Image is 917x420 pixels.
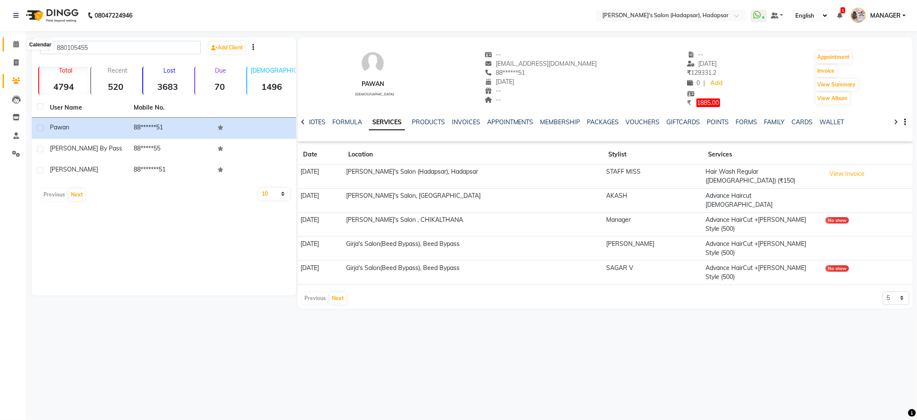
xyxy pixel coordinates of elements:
input: Search by Name/Mobile/Email/Code [40,41,201,54]
span: Pawan [50,123,69,131]
span: MANAGER [870,11,901,20]
button: Appointment [816,51,852,63]
td: Hair Wash Regular ([DEMOGRAPHIC_DATA]) (₹150) [703,164,823,188]
a: FAMILY [764,118,785,126]
a: INVOICES [452,118,480,126]
td: Advance HairCut +[PERSON_NAME] Style (500) [703,236,823,261]
a: VOUCHERS [626,118,660,126]
img: logo [22,3,81,28]
a: CARDS [792,118,813,126]
span: ₹ [687,99,691,107]
p: Lost [147,67,193,74]
p: Recent [95,67,141,74]
span: [DATE] [687,60,717,67]
a: SERVICES [369,115,405,130]
span: | [704,79,705,88]
a: Add [709,77,724,89]
p: [DEMOGRAPHIC_DATA] [251,67,297,74]
span: 0 [687,79,700,87]
a: Add Client [209,42,245,54]
th: Location [343,145,604,165]
span: -- [485,96,501,104]
td: SAGAR V [603,261,703,285]
td: [DATE] [298,188,343,212]
p: Total [43,67,89,74]
span: [EMAIL_ADDRESS][DOMAIN_NAME] [485,60,597,67]
img: MANAGER [851,8,866,23]
span: [DATE] [485,78,515,86]
a: FORMULA [332,118,362,126]
span: 1 [840,7,845,13]
a: NOTES [306,118,325,126]
button: View Album [816,92,850,104]
td: [PERSON_NAME]'s Salon (Hadapsar), Hadapsar [343,164,604,188]
a: PRODUCTS [412,118,445,126]
td: STAFF MISS [603,164,703,188]
span: -- [485,87,501,95]
strong: 70 [195,81,245,92]
td: [PERSON_NAME] [603,236,703,261]
th: User Name [45,98,129,118]
th: Services [703,145,823,165]
td: Girja's Salon(Beed Bypass), Beed Bypass [343,261,604,285]
td: [PERSON_NAME]'s Salon, [GEOGRAPHIC_DATA] [343,188,604,212]
div: No show [825,265,849,272]
td: Advance Haircut [DEMOGRAPHIC_DATA] [703,188,823,212]
a: APPOINTMENTS [487,118,534,126]
div: No show [825,217,849,224]
a: FORMS [736,118,758,126]
a: WALLET [820,118,844,126]
a: MEMBERSHIP [540,118,580,126]
button: Next [330,292,346,304]
b: 08047224946 [95,3,132,28]
strong: 3683 [143,81,193,92]
td: [DATE] [298,261,343,285]
td: [DATE] [298,212,343,236]
a: POINTS [707,118,729,126]
td: Girja's Salon(Beed Bypass), Beed Bypass [343,236,604,261]
th: Mobile No. [129,98,212,118]
td: AKASH [603,188,703,212]
th: Stylist [603,145,703,165]
span: 129331.2 [687,69,717,77]
img: avatar [360,50,386,76]
a: GIFTCARDS [667,118,700,126]
td: Advance HairCut +[PERSON_NAME] Style (500) [703,261,823,285]
button: View Summary [816,79,858,91]
p: Due [197,67,245,74]
span: ₹ [687,69,691,77]
td: [DATE] [298,236,343,261]
button: Next [69,189,85,201]
td: [PERSON_NAME]'s Salon , CHIKALTHANA [343,212,604,236]
button: Invoice [816,65,837,77]
span: 1885.00 [696,98,720,107]
div: Calendar [27,40,53,50]
td: Manager [603,212,703,236]
span: [PERSON_NAME] [50,166,98,173]
a: 1 [837,12,842,19]
button: View Invoice [825,167,868,181]
strong: 520 [91,81,141,92]
span: [PERSON_NAME] by pass [50,144,122,152]
strong: 1496 [247,81,297,92]
th: Date [298,145,343,165]
span: [DEMOGRAPHIC_DATA] [355,92,394,96]
a: PACKAGES [587,118,619,126]
span: -- [687,51,704,58]
strong: 4794 [39,81,89,92]
div: Pawan [352,80,394,89]
td: Advance HairCut +[PERSON_NAME] Style (500) [703,212,823,236]
td: [DATE] [298,164,343,188]
span: -- [485,51,501,58]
